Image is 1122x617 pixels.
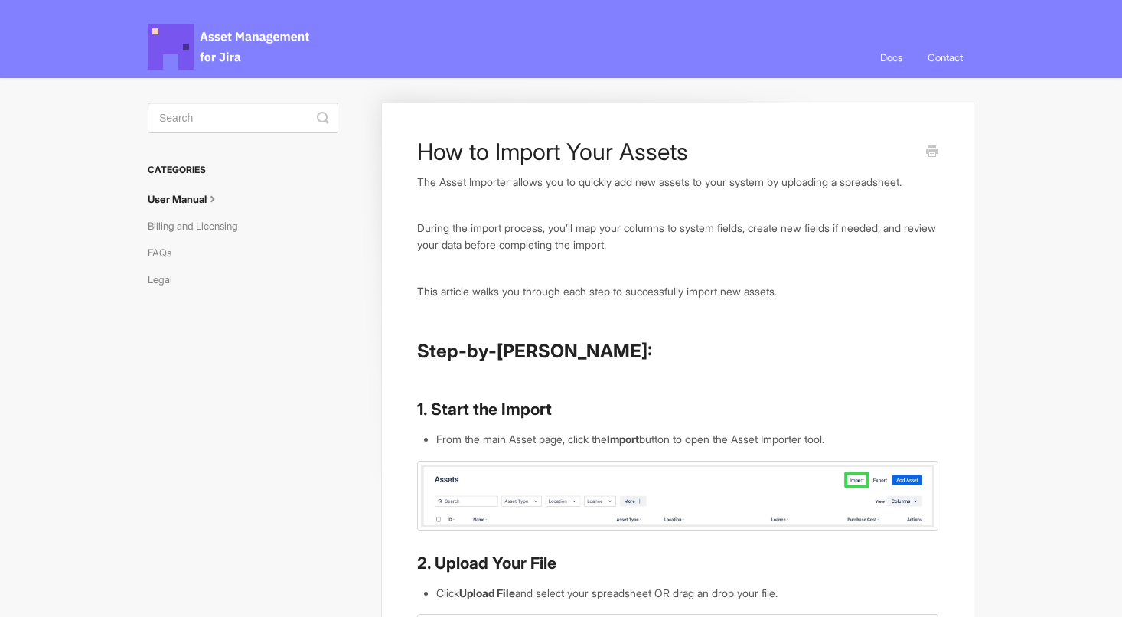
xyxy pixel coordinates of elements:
strong: Upload File [459,586,515,599]
h3: 1. Start the Import [417,399,938,420]
strong: Import [607,433,639,446]
a: User Manual [148,187,232,211]
h3: 2. Upload Your File [417,553,938,574]
a: Contact [916,37,974,78]
li: Click and select your spreadsheet OR drag an drop your file. [436,585,938,602]
a: Billing and Licensing [148,214,250,238]
p: This article walks you through each step to successfully import new assets. [417,283,938,300]
input: Search [148,103,338,133]
li: From the main Asset page, click the button to open the Asset Importer tool. [436,431,938,448]
a: FAQs [148,240,183,265]
img: file-QvZ9KPEGLA.jpg [417,461,938,532]
a: Docs [869,37,914,78]
a: Legal [148,267,184,292]
h2: Step-by-[PERSON_NAME]: [417,339,938,364]
p: The Asset Importer allows you to quickly add new assets to your system by uploading a spreadsheet. [417,174,938,191]
span: Asset Management for Jira Docs [148,24,311,70]
p: During the import process, you’ll map your columns to system fields, create new fields if needed,... [417,220,938,253]
h3: Categories [148,156,338,184]
h1: How to Import Your Assets [417,138,915,165]
a: Print this Article [926,144,938,161]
